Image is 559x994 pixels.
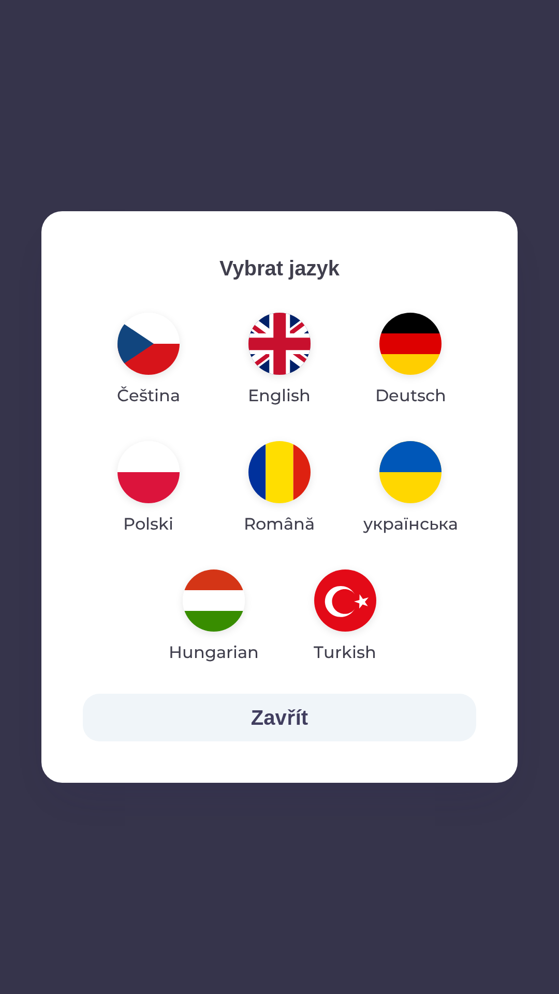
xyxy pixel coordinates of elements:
p: English [248,383,311,408]
button: English [223,304,335,416]
p: Deutsch [375,383,446,408]
button: Čeština [92,304,205,416]
img: en flag [248,313,311,375]
button: Deutsch [350,304,471,416]
button: Hungarian [149,561,279,673]
button: Turkish [289,561,401,673]
p: Vybrat jazyk [83,253,476,284]
p: Čeština [117,383,180,408]
img: tr flag [314,569,376,632]
img: cs flag [117,313,180,375]
img: pl flag [117,441,180,503]
p: Hungarian [169,640,259,665]
img: hu flag [183,569,245,632]
img: ro flag [248,441,311,503]
img: de flag [379,313,442,375]
p: Polski [123,511,173,536]
img: uk flag [379,441,442,503]
p: Română [244,511,315,536]
p: Turkish [314,640,376,665]
button: українська [345,433,476,545]
p: українська [363,511,458,536]
button: Zavřít [83,694,476,741]
button: Polski [93,433,204,545]
button: Română [219,433,340,545]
